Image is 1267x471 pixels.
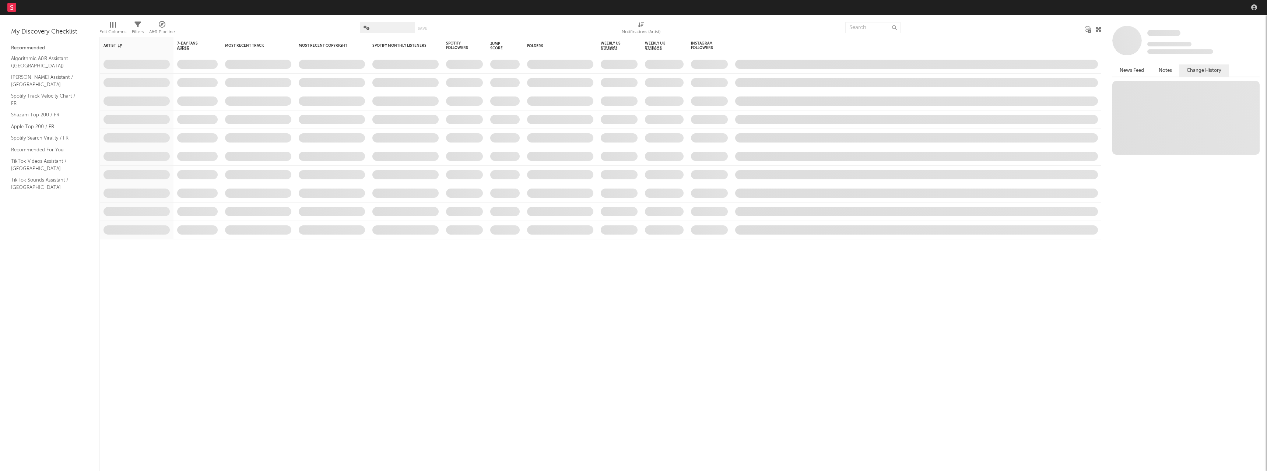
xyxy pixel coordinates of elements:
[527,44,582,48] div: Folders
[622,28,660,36] div: Notifications (Artist)
[11,146,81,154] a: Recommended For You
[149,28,175,36] div: A&R Pipeline
[11,44,88,53] div: Recommended
[225,43,280,48] div: Most Recent Track
[446,41,472,50] div: Spotify Followers
[11,92,81,107] a: Spotify Track Velocity Chart / FR
[11,176,81,191] a: TikTok Sounds Assistant / [GEOGRAPHIC_DATA]
[11,28,88,36] div: My Discovery Checklist
[622,18,660,40] div: Notifications (Artist)
[11,73,81,88] a: [PERSON_NAME] Assistant / [GEOGRAPHIC_DATA]
[149,18,175,40] div: A&R Pipeline
[691,41,717,50] div: Instagram Followers
[1147,29,1180,37] a: Some Artist
[1179,64,1229,77] button: Change History
[418,27,427,31] button: Save
[490,42,509,50] div: Jump Score
[645,41,673,50] span: Weekly UK Streams
[99,18,126,40] div: Edit Columns
[1147,30,1180,36] span: Some Artist
[1112,64,1151,77] button: News Feed
[1147,42,1191,46] span: Tracking Since: [DATE]
[372,43,428,48] div: Spotify Monthly Listeners
[99,28,126,36] div: Edit Columns
[103,43,159,48] div: Artist
[11,123,81,131] a: Apple Top 200 / FR
[845,22,901,33] input: Search...
[1151,64,1179,77] button: Notes
[11,55,81,70] a: Algorithmic A&R Assistant ([GEOGRAPHIC_DATA])
[11,157,81,172] a: TikTok Videos Assistant / [GEOGRAPHIC_DATA]
[177,41,207,50] span: 7-Day Fans Added
[299,43,354,48] div: Most Recent Copyright
[1147,49,1213,54] span: 0 fans last week
[132,18,144,40] div: Filters
[132,28,144,36] div: Filters
[11,111,81,119] a: Shazam Top 200 / FR
[11,134,81,142] a: Spotify Search Virality / FR
[601,41,627,50] span: Weekly US Streams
